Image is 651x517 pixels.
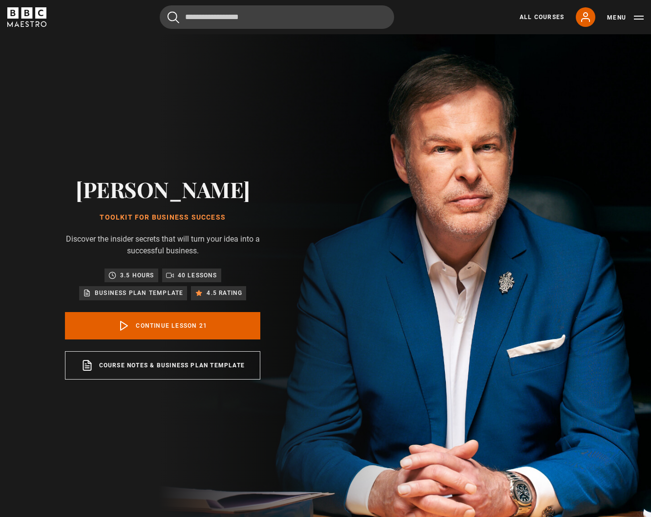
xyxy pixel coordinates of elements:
a: Continue lesson 21 [65,312,260,339]
a: All Courses [520,13,564,22]
button: Toggle navigation [607,13,644,22]
p: 3.5 hours [120,270,154,280]
svg: BBC Maestro [7,7,46,27]
p: 4.5 rating [207,288,242,298]
input: Search [160,5,394,29]
button: Submit the search query [168,11,179,23]
a: Course notes & Business plan template [65,351,260,380]
h1: Toolkit for Business Success [65,214,260,222]
p: Discover the insider secrets that will turn your idea into a successful business. [65,233,260,257]
p: 40 lessons [178,270,217,280]
p: Business plan template [95,288,183,298]
h2: [PERSON_NAME] [65,177,260,202]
